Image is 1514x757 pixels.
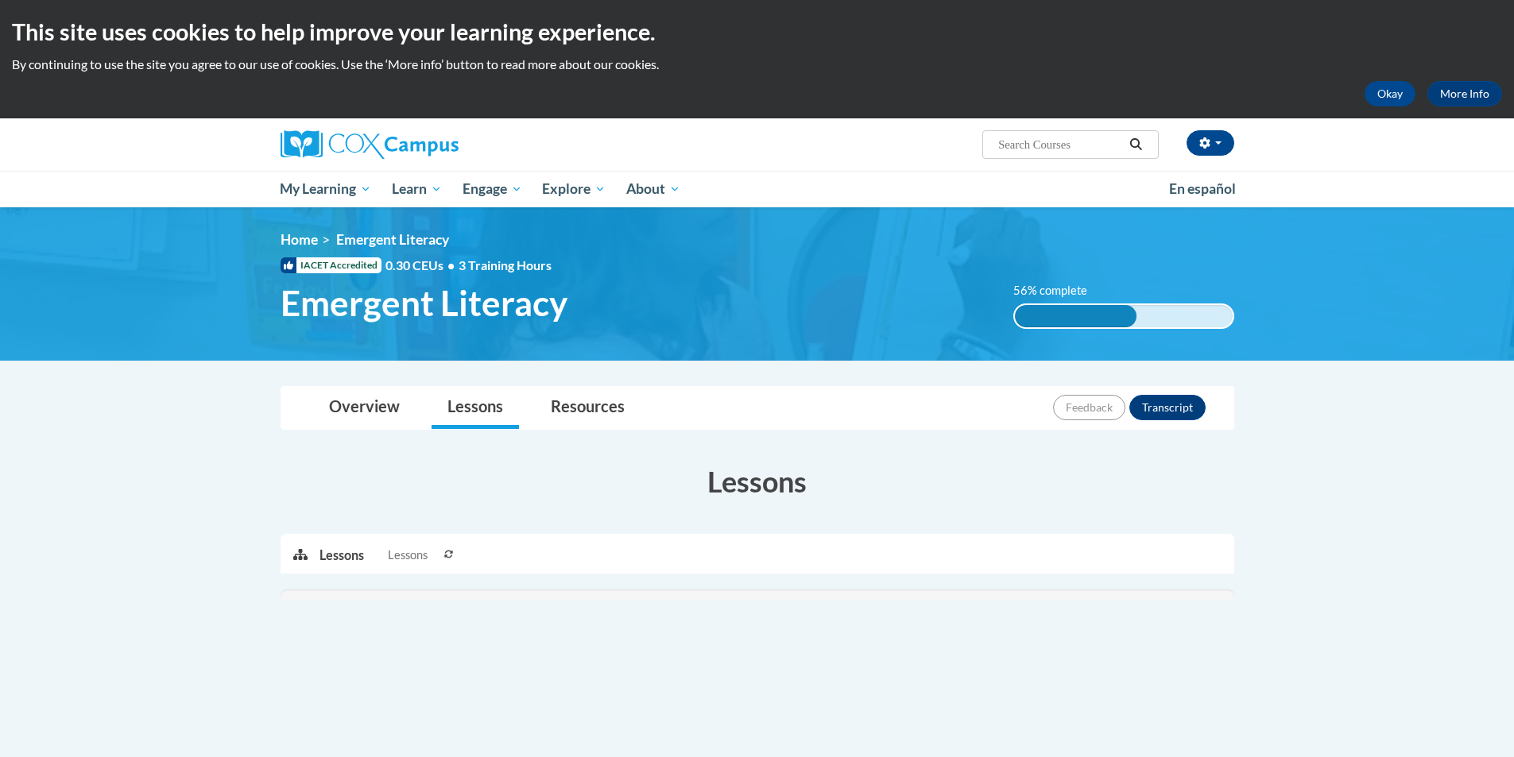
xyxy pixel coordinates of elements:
[432,387,519,429] a: Lessons
[280,180,371,199] span: My Learning
[281,257,381,273] span: IACET Accredited
[997,135,1124,154] input: Search Courses
[626,180,680,199] span: About
[1187,130,1234,156] button: Account Settings
[381,171,452,207] a: Learn
[388,547,428,564] span: Lessons
[1124,135,1148,154] button: Search
[542,180,606,199] span: Explore
[1365,81,1415,106] button: Okay
[12,16,1502,48] h2: This site uses cookies to help improve your learning experience.
[535,387,641,429] a: Resources
[392,180,442,199] span: Learn
[463,180,522,199] span: Engage
[452,171,532,207] a: Engage
[281,231,318,248] a: Home
[313,387,416,429] a: Overview
[281,130,583,159] a: Cox Campus
[281,282,567,324] span: Emergent Literacy
[281,130,459,159] img: Cox Campus
[336,231,449,248] span: Emergent Literacy
[270,171,382,207] a: My Learning
[1159,172,1246,206] a: En español
[1427,81,1502,106] a: More Info
[459,257,552,272] span: 3 Training Hours
[1013,282,1105,299] label: 56% complete
[257,171,1258,207] div: Main menu
[1169,180,1236,197] span: En español
[1129,395,1206,420] button: Transcript
[385,257,459,274] span: 0.30 CEUs
[616,171,691,207] a: About
[12,56,1502,73] p: By continuing to use the site you agree to our use of cookies. Use the ‘More info’ button to read...
[1015,305,1136,327] div: 56% complete
[281,462,1234,501] h3: Lessons
[532,171,616,207] a: Explore
[319,547,364,564] p: Lessons
[447,257,455,272] span: •
[1053,395,1125,420] button: Feedback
